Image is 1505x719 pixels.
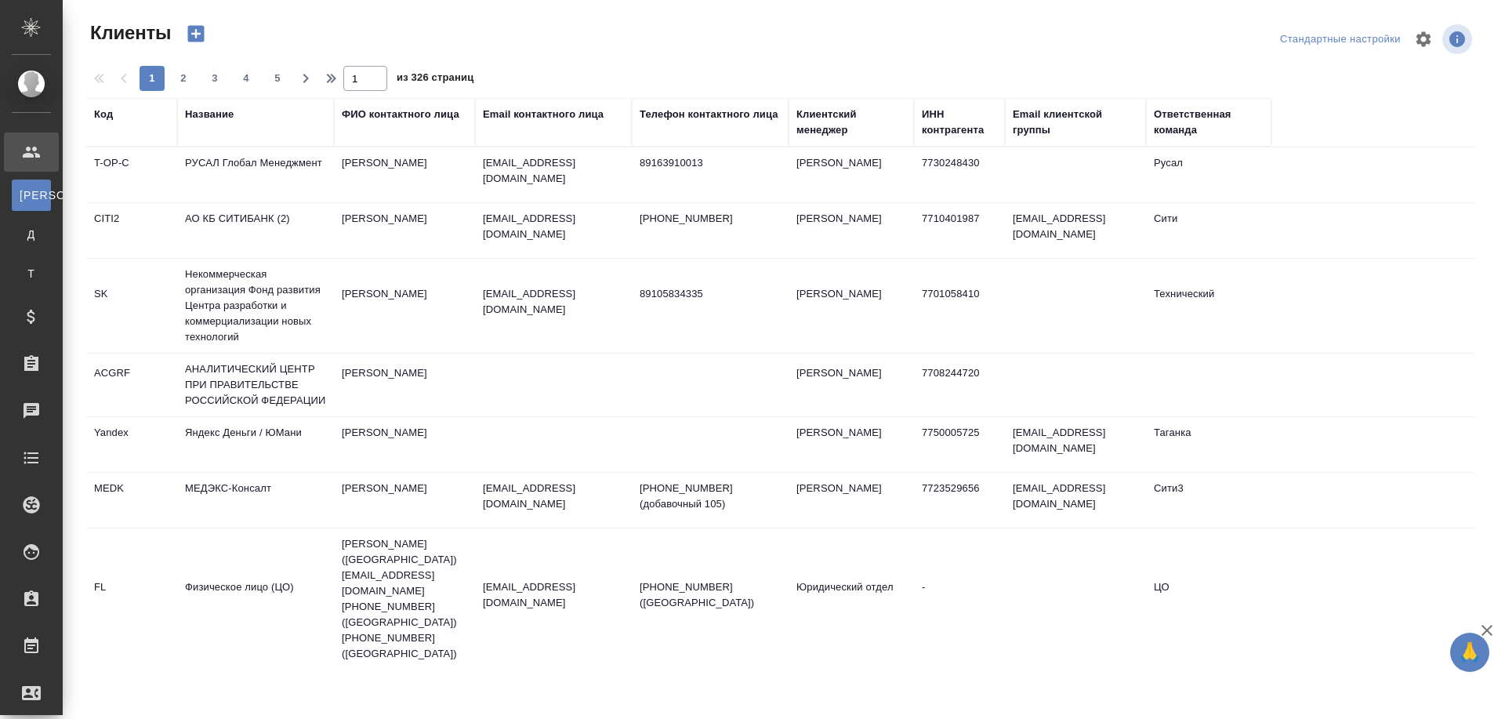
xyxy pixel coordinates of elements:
div: Ответственная команда [1154,107,1264,138]
td: [PERSON_NAME] [334,417,475,472]
td: [PERSON_NAME] [334,278,475,333]
span: [PERSON_NAME] [20,187,43,203]
p: [EMAIL_ADDRESS][DOMAIN_NAME] [483,579,624,611]
td: [PERSON_NAME] [789,473,914,528]
button: 4 [234,66,259,91]
p: [EMAIL_ADDRESS][DOMAIN_NAME] [483,481,624,512]
p: 89105834335 [640,286,781,302]
td: Технический [1146,278,1271,333]
p: [PHONE_NUMBER] ([GEOGRAPHIC_DATA]) [640,579,781,611]
span: Т [20,266,43,281]
td: 7750005725 [914,417,1005,472]
span: Клиенты [86,20,171,45]
td: FL [86,572,177,626]
td: - [914,572,1005,626]
span: из 326 страниц [397,68,473,91]
td: Сити [1146,203,1271,258]
a: Д [12,219,51,250]
td: CITI2 [86,203,177,258]
div: ИНН контрагента [922,107,997,138]
div: Телефон контактного лица [640,107,778,122]
span: 4 [234,71,259,86]
td: Некоммерческая организация Фонд развития Центра разработки и коммерциализации новых технологий [177,259,334,353]
div: Email контактного лица [483,107,604,122]
td: Физическое лицо (ЦО) [177,572,334,626]
a: [PERSON_NAME] [12,180,51,211]
td: [PERSON_NAME] [334,203,475,258]
td: [PERSON_NAME] [334,473,475,528]
td: РУСАЛ Глобал Менеджмент [177,147,334,202]
button: 🙏 [1450,633,1489,672]
div: ФИО контактного лица [342,107,459,122]
td: Yandex [86,417,177,472]
td: АНАЛИТИЧЕСКИЙ ЦЕНТР ПРИ ПРАВИТЕЛЬСТВЕ РОССИЙСКОЙ ФЕДЕРАЦИИ [177,354,334,416]
td: [EMAIL_ADDRESS][DOMAIN_NAME] [1005,473,1146,528]
td: MEDK [86,473,177,528]
td: АО КБ СИТИБАНК (2) [177,203,334,258]
td: Яндекс Деньги / ЮМани [177,417,334,472]
p: [PHONE_NUMBER] [640,211,781,227]
td: 7708244720 [914,358,1005,412]
td: [PERSON_NAME] ([GEOGRAPHIC_DATA]) [EMAIL_ADDRESS][DOMAIN_NAME] [PHONE_NUMBER] ([GEOGRAPHIC_DATA])... [334,528,475,670]
span: 5 [265,71,290,86]
td: [EMAIL_ADDRESS][DOMAIN_NAME] [1005,203,1146,258]
td: Таганка [1146,417,1271,472]
td: ЦО [1146,572,1271,626]
div: Клиентский менеджер [796,107,906,138]
span: 2 [171,71,196,86]
a: Т [12,258,51,289]
td: [PERSON_NAME] [789,147,914,202]
td: Сити3 [1146,473,1271,528]
td: T-OP-C [86,147,177,202]
button: 5 [265,66,290,91]
span: 🙏 [1456,636,1483,669]
button: 3 [202,66,227,91]
td: ACGRF [86,358,177,412]
span: Д [20,227,43,242]
td: 7730248430 [914,147,1005,202]
td: [PERSON_NAME] [334,147,475,202]
td: [PERSON_NAME] [789,358,914,412]
td: [EMAIL_ADDRESS][DOMAIN_NAME] [1005,417,1146,472]
td: [PERSON_NAME] [789,278,914,333]
p: [EMAIL_ADDRESS][DOMAIN_NAME] [483,211,624,242]
p: [PHONE_NUMBER] (добавочный 105) [640,481,781,512]
div: Название [185,107,234,122]
td: 7723529656 [914,473,1005,528]
td: Русал [1146,147,1271,202]
td: 7710401987 [914,203,1005,258]
p: [EMAIL_ADDRESS][DOMAIN_NAME] [483,286,624,318]
div: split button [1276,27,1405,52]
button: 2 [171,66,196,91]
div: Код [94,107,113,122]
td: 7701058410 [914,278,1005,333]
td: Юридический отдел [789,572,914,626]
td: МЕДЭКС-Консалт [177,473,334,528]
td: [PERSON_NAME] [789,203,914,258]
td: SK [86,278,177,333]
div: Email клиентской группы [1013,107,1138,138]
span: Посмотреть информацию [1442,24,1475,54]
p: 89163910013 [640,155,781,171]
span: 3 [202,71,227,86]
span: Настроить таблицу [1405,20,1442,58]
p: [EMAIL_ADDRESS][DOMAIN_NAME] [483,155,624,187]
button: Создать [177,20,215,47]
td: [PERSON_NAME] [789,417,914,472]
td: [PERSON_NAME] [334,358,475,412]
